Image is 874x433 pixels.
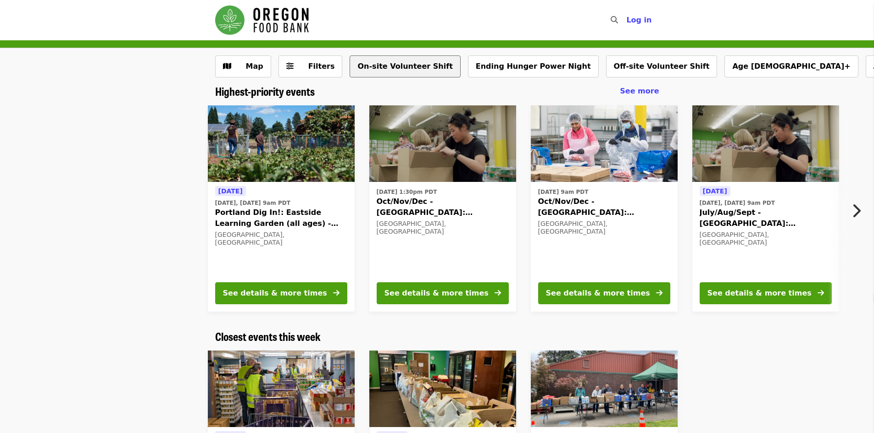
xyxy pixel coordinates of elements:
button: See details & more times [538,282,670,304]
div: Highest-priority events [208,85,667,98]
button: On-site Volunteer Shift [350,55,460,77]
span: Map [246,62,263,71]
span: Oct/Nov/Dec - [GEOGRAPHIC_DATA]: Repack/Sort (age [DEMOGRAPHIC_DATA]+) [377,196,509,218]
button: See details & more times [215,282,347,304]
a: Closest events this week [215,330,321,343]
button: Show map view [215,55,271,77]
span: Filters [308,62,335,71]
time: [DATE] 1:30pm PDT [377,188,437,196]
i: chevron-right icon [852,202,861,219]
i: sliders-h icon [286,62,294,71]
img: Oct/Nov/Dec - Beaverton: Repack/Sort (age 10+) organized by Oregon Food Bank [531,105,678,182]
img: Kelly Elementary School Food Pantry - Partner Agency Support organized by Oregon Food Bank [531,351,678,428]
a: See details for "Oct/Nov/Dec - Portland: Repack/Sort (age 8+)" [369,105,516,312]
div: [GEOGRAPHIC_DATA], [GEOGRAPHIC_DATA] [538,220,670,236]
span: Log in [626,16,651,24]
a: See details for "Portland Dig In!: Eastside Learning Garden (all ages) - Aug/Sept/Oct" [208,105,355,312]
span: See more [620,87,659,95]
input: Search [623,9,631,31]
i: arrow-right icon [333,289,340,297]
div: Closest events this week [208,330,667,343]
a: Highest-priority events [215,85,315,98]
span: July/Aug/Sept - [GEOGRAPHIC_DATA]: Repack/Sort (age [DEMOGRAPHIC_DATA]+) [700,207,832,229]
i: arrow-right icon [495,289,501,297]
i: map icon [223,62,231,71]
img: Portland Open Bible - Partner Agency Support (16+) organized by Oregon Food Bank [369,351,516,428]
a: See more [620,86,659,97]
img: Northeast Emergency Food Program - Partner Agency Support organized by Oregon Food Bank [208,351,355,428]
button: Log in [619,11,659,29]
span: Oct/Nov/Dec - [GEOGRAPHIC_DATA]: Repack/Sort (age [DEMOGRAPHIC_DATA]+) [538,196,670,218]
img: Portland Dig In!: Eastside Learning Garden (all ages) - Aug/Sept/Oct organized by Oregon Food Bank [208,105,355,182]
span: [DATE] [218,187,243,195]
span: Closest events this week [215,328,321,344]
button: Off-site Volunteer Shift [606,55,718,77]
button: Age [DEMOGRAPHIC_DATA]+ [724,55,858,77]
button: Ending Hunger Power Night [468,55,599,77]
i: arrow-right icon [818,289,824,297]
img: Oregon Food Bank - Home [215,5,309,35]
div: See details & more times [546,288,650,299]
div: See details & more times [707,288,812,299]
div: [GEOGRAPHIC_DATA], [GEOGRAPHIC_DATA] [700,231,832,247]
a: See details for "Oct/Nov/Dec - Beaverton: Repack/Sort (age 10+)" [531,105,678,312]
img: Oct/Nov/Dec - Portland: Repack/Sort (age 8+) organized by Oregon Food Bank [369,105,516,182]
span: [DATE] [703,187,727,195]
button: See details & more times [377,282,509,304]
div: See details & more times [223,288,327,299]
div: [GEOGRAPHIC_DATA], [GEOGRAPHIC_DATA] [377,220,509,236]
time: [DATE], [DATE] 9am PDT [215,199,290,207]
i: search icon [611,16,618,24]
button: See details & more times [700,282,832,304]
span: Portland Dig In!: Eastside Learning Garden (all ages) - Aug/Sept/Oct [215,207,347,229]
button: Filters (0 selected) [278,55,343,77]
div: See details & more times [384,288,489,299]
i: arrow-right icon [656,289,662,297]
time: [DATE] 9am PDT [538,188,589,196]
a: See details for "July/Aug/Sept - Portland: Repack/Sort (age 8+)" [692,105,839,312]
div: [GEOGRAPHIC_DATA], [GEOGRAPHIC_DATA] [215,231,347,247]
img: July/Aug/Sept - Portland: Repack/Sort (age 8+) organized by Oregon Food Bank [692,105,839,182]
button: Next item [844,198,874,224]
span: Highest-priority events [215,83,315,99]
time: [DATE], [DATE] 9am PDT [700,199,775,207]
